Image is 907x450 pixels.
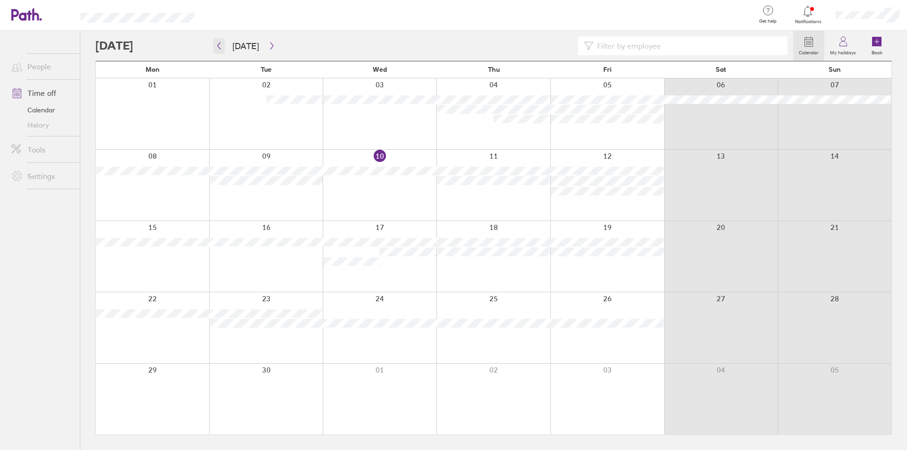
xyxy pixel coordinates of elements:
span: Get help [753,18,783,24]
span: Wed [373,66,387,73]
span: Notifications [793,19,823,25]
label: Book [866,47,888,56]
a: Notifications [793,5,823,25]
span: Fri [603,66,612,73]
span: Mon [145,66,160,73]
a: Tools [4,140,80,159]
a: Book [862,31,892,61]
a: Time off [4,84,80,102]
a: Calendar [793,31,824,61]
input: Filter by employee [593,37,782,55]
label: Calendar [793,47,824,56]
a: Settings [4,167,80,186]
span: Thu [488,66,500,73]
a: History [4,118,80,133]
span: Sat [716,66,726,73]
a: People [4,57,80,76]
button: [DATE] [225,38,266,54]
span: Sun [829,66,841,73]
a: My holidays [824,31,862,61]
a: Calendar [4,102,80,118]
span: Tue [261,66,272,73]
label: My holidays [824,47,862,56]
